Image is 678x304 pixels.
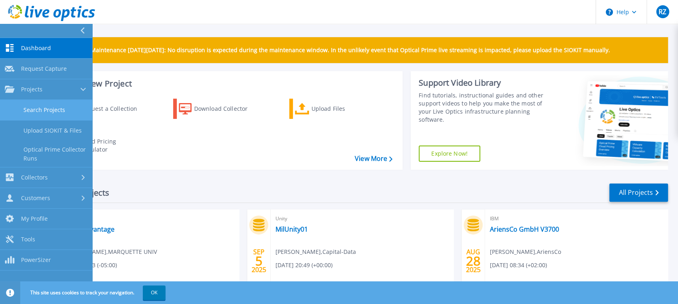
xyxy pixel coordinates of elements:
[490,225,559,233] a: AriensCo GmbH V3700
[275,214,449,223] span: Unity
[465,246,481,276] div: AUG 2025
[81,101,145,117] div: Request a Collection
[355,155,392,163] a: View More
[21,194,50,202] span: Customers
[21,236,35,243] span: Tools
[659,8,666,15] span: RZ
[173,99,263,119] a: Download Collector
[57,79,392,88] h3: Start a New Project
[275,261,333,270] span: [DATE] 20:49 (+00:00)
[21,215,48,222] span: My Profile
[311,101,376,117] div: Upload Files
[194,101,259,117] div: Download Collector
[251,246,266,276] div: SEP 2025
[143,285,165,300] button: OK
[490,247,561,256] span: [PERSON_NAME] , AriensCo
[21,44,51,52] span: Dashboard
[21,174,48,181] span: Collectors
[419,78,549,88] div: Support Video Library
[57,99,148,119] a: Request a Collection
[609,184,668,202] a: All Projects
[490,261,547,270] span: [DATE] 08:34 (+02:00)
[419,146,480,162] a: Explore Now!
[466,258,480,264] span: 28
[79,137,144,154] div: Cloud Pricing Calculator
[275,225,308,233] a: MilUnity01
[22,285,165,300] span: This site uses cookies to track your navigation.
[490,214,663,223] span: IBM
[419,91,549,124] div: Find tutorials, instructional guides and other support videos to help you make the most of your L...
[255,258,262,264] span: 5
[21,86,42,93] span: Projects
[21,256,51,264] span: PowerSizer
[61,247,157,256] span: [PERSON_NAME] , MARQUETTE UNIV
[57,135,148,156] a: Cloud Pricing Calculator
[21,65,67,72] span: Request Capture
[61,214,234,223] span: Unity
[60,47,610,53] p: Scheduled Maintenance [DATE][DATE]: No disruption is expected during the maintenance window. In t...
[275,247,356,256] span: [PERSON_NAME] , Capital-Data
[289,99,379,119] a: Upload Files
